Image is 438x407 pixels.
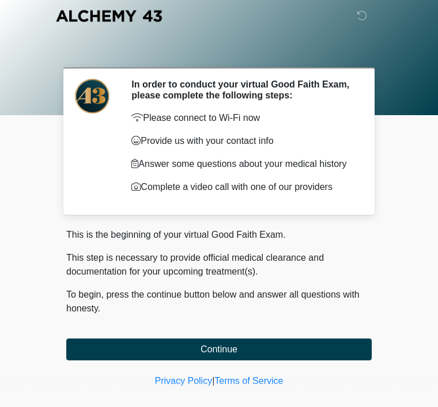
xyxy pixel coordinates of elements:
p: To begin, press the continue button below and answer all questions with honesty. [66,288,372,315]
a: Terms of Service [214,376,283,386]
img: Agent Avatar [75,79,109,113]
button: Continue [66,338,372,360]
h1: ‎ ‎ ‎ ‎ [58,41,380,63]
p: Complete a video call with one of our providers [131,180,354,194]
a: Privacy Policy [155,376,213,386]
img: Alchemy 43 Logo [55,9,163,23]
p: Answer some questions about your medical history [131,157,354,171]
p: Provide us with your contact info [131,134,354,148]
p: This is the beginning of your virtual Good Faith Exam. [66,228,372,242]
a: | [212,376,214,386]
p: Please connect to Wi-Fi now [131,111,354,125]
p: This step is necessary to provide official medical clearance and documentation for your upcoming ... [66,251,372,279]
h2: In order to conduct your virtual Good Faith Exam, please complete the following steps: [131,79,354,101]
